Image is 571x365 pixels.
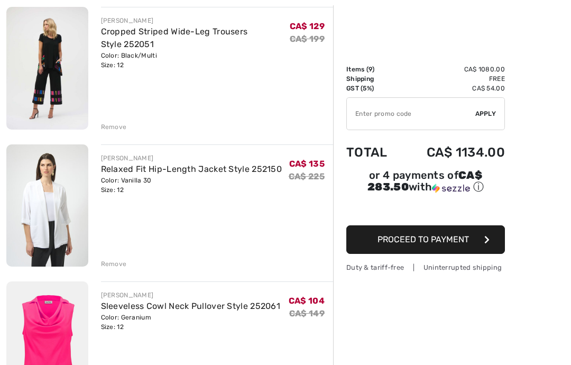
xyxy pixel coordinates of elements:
[346,262,505,272] div: Duty & tariff-free | Uninterrupted shipping
[346,65,401,74] td: Items ( )
[369,66,372,73] span: 9
[401,65,505,74] td: CA$ 1080.00
[101,16,290,25] div: [PERSON_NAME]
[346,134,401,170] td: Total
[401,74,505,84] td: Free
[475,109,496,118] span: Apply
[346,74,401,84] td: Shipping
[346,198,505,222] iframe: PayPal-paypal
[289,296,325,306] span: CA$ 104
[6,144,88,267] img: Relaxed Fit Hip-Length Jacket Style 252150
[290,34,325,44] s: CA$ 199
[101,164,282,174] a: Relaxed Fit Hip-Length Jacket Style 252150
[346,170,505,194] div: or 4 payments of with
[432,184,470,193] img: Sezzle
[346,84,401,93] td: GST (5%)
[289,171,325,181] s: CA$ 225
[101,176,282,195] div: Color: Vanilla 30 Size: 12
[101,259,127,269] div: Remove
[401,84,505,93] td: CA$ 54.00
[347,98,475,130] input: Promo code
[101,313,281,332] div: Color: Geranium Size: 12
[101,26,248,49] a: Cropped Striped Wide-Leg Trousers Style 252051
[377,234,469,244] span: Proceed to Payment
[101,290,281,300] div: [PERSON_NAME]
[101,122,127,132] div: Remove
[367,169,482,193] span: CA$ 283.50
[290,21,325,31] span: CA$ 129
[346,170,505,198] div: or 4 payments ofCA$ 283.50withSezzle Click to learn more about Sezzle
[401,134,505,170] td: CA$ 1134.00
[101,153,282,163] div: [PERSON_NAME]
[289,159,325,169] span: CA$ 135
[101,301,281,311] a: Sleeveless Cowl Neck Pullover Style 252061
[346,225,505,254] button: Proceed to Payment
[6,7,88,129] img: Cropped Striped Wide-Leg Trousers Style 252051
[101,51,290,70] div: Color: Black/Multi Size: 12
[289,308,325,318] s: CA$ 149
